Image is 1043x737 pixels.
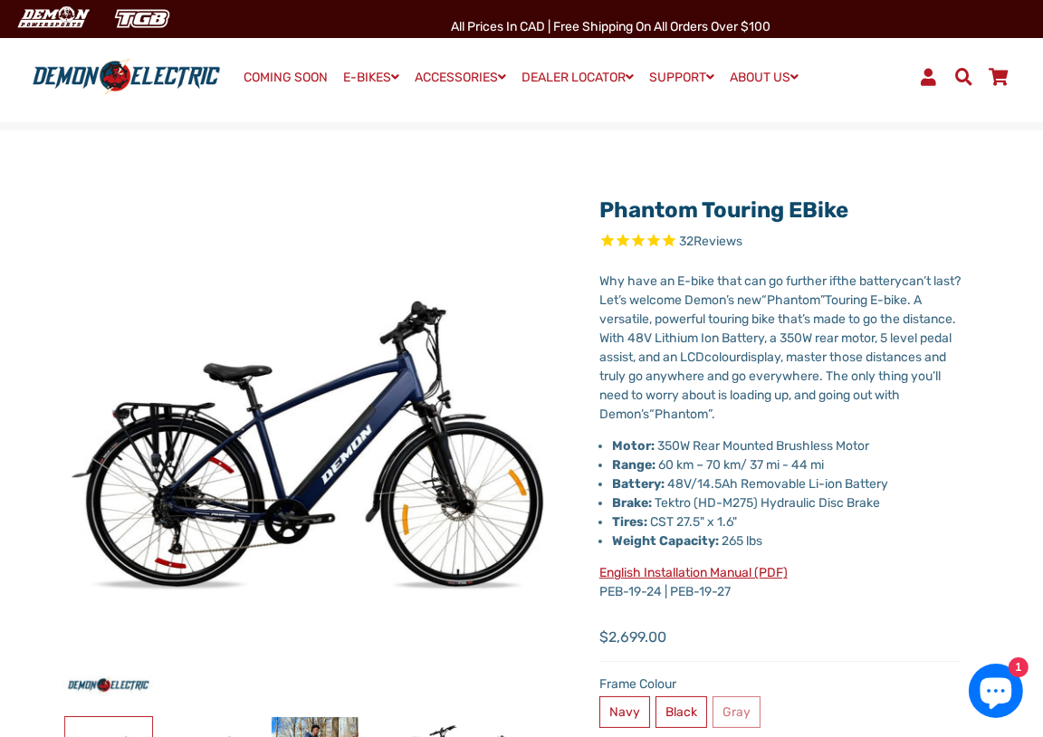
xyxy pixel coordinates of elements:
[724,64,806,91] a: ABOUT US
[612,438,655,454] strong: Motor:
[820,292,825,308] span: ”
[761,292,767,308] span: “
[612,476,665,492] strong: Battery:
[643,407,649,422] span: s
[612,533,719,549] strong: Weight Capacity:
[708,407,715,422] span: ”.
[612,457,655,473] strong: Range:
[599,273,617,289] span: Wh
[837,273,902,289] span: the battery
[338,64,407,91] a: E-BIKES
[655,407,708,422] span: Phantom
[612,495,652,511] strong: Brake:
[612,474,961,493] li: 48V/14.5Ah Removable Li-ion Battery
[599,197,848,223] a: Phantom Touring eBike
[612,455,961,474] li: 60 km – 70 km/ 37 mi - 44 mi
[409,64,513,91] a: ACCESSORIES
[105,4,179,33] img: TGB Canada
[599,292,618,308] span: Let
[649,407,655,422] span: “
[599,232,961,253] span: Rated 4.8 out of 5 stars 32 reviews
[954,273,961,289] span: ?
[599,565,788,580] a: English Installation Manual (PDF)
[612,531,961,550] li: 265 lbs
[644,64,722,91] a: SUPPORT
[27,58,225,97] img: Demon Electric logo
[728,292,761,308] span: s new
[802,311,804,327] span: ’
[238,65,335,91] a: COMING SOON
[612,436,961,455] li: 350W Rear Mounted Brushless Motor
[679,234,742,250] span: 32 reviews
[599,696,650,728] label: Navy
[599,563,961,601] p: PEB-19-24 | PEB-19-27
[704,349,741,365] span: colour
[618,292,620,308] span: ’
[767,292,820,308] span: Phantom
[599,368,941,422] span: ll need to worry about is loading up, and going out with Demon
[599,292,922,327] span: Touring E-bike. A versatile, powerful touring bike that
[926,273,954,289] span: t last
[599,311,956,365] span: s made to go the distance. With 48V Lithium Ion Battery, a 350W rear motor, 5 level pedal assist,...
[655,696,707,728] label: Black
[599,675,961,694] label: Frame Colour
[451,19,770,34] span: All Prices in CAD | Free shipping on all orders over $100
[9,4,96,33] img: Demon Electric
[599,349,946,384] span: display, master those distances and truly go anywhere and go everywhere. The only thing you
[713,696,761,728] label: Gray
[516,64,641,91] a: DEALER LOCATOR
[933,368,935,384] span: ’
[612,512,961,531] li: CST 27.5" x 1.6"
[617,273,837,289] span: y have an E-bike that can go further if
[599,627,666,648] span: $2,699.00
[963,664,1029,723] inbox-online-store-chat: Shopify online store chat
[612,514,647,530] strong: Tires:
[641,407,643,422] span: ’
[612,493,961,512] li: Tektro (HD-M275) Hydraulic Disc Brake
[726,292,728,308] span: ’
[923,273,926,289] span: ’
[902,273,923,289] span: can
[620,292,726,308] span: s welcome Demon
[694,234,742,250] span: Reviews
